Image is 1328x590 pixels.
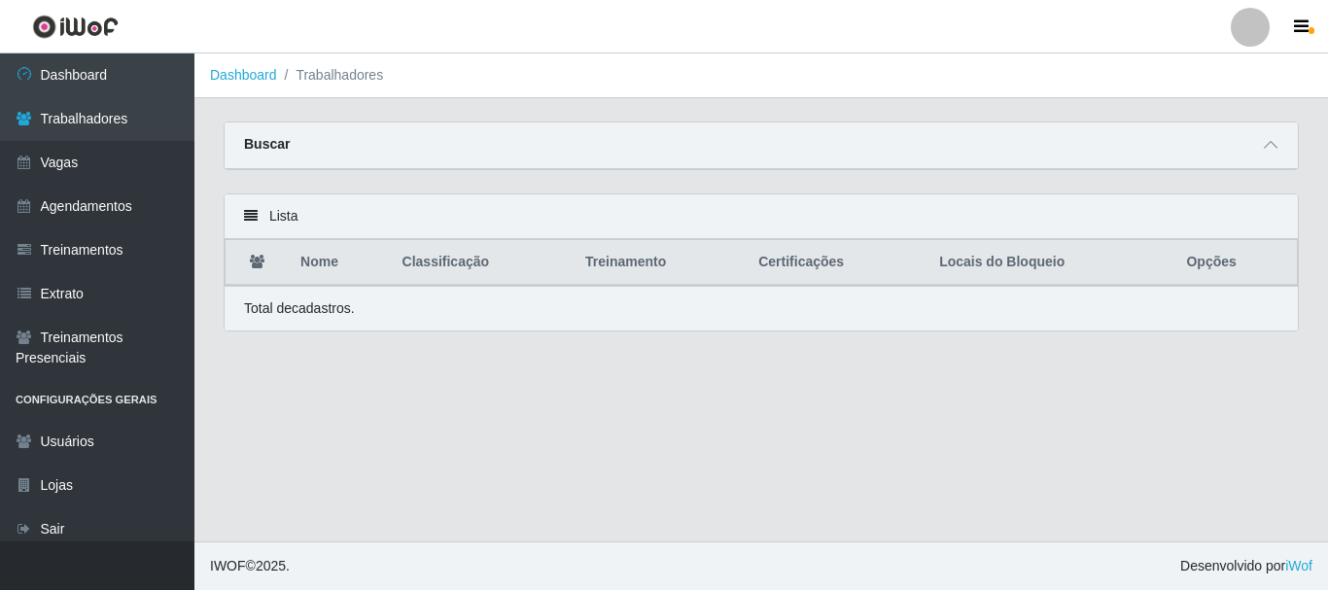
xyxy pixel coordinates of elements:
p: Total de cadastros. [244,298,355,319]
th: Certificações [747,240,927,286]
th: Nome [289,240,390,286]
a: Dashboard [210,67,277,83]
th: Opções [1174,240,1297,286]
span: © 2025 . [210,556,290,576]
span: Desenvolvido por [1180,556,1312,576]
a: iWof [1285,558,1312,573]
th: Treinamento [574,240,747,286]
th: Locais do Bloqueio [927,240,1174,286]
span: IWOF [210,558,246,573]
strong: Buscar [244,136,290,152]
img: CoreUI Logo [32,15,119,39]
th: Classificação [391,240,575,286]
li: Trabalhadores [277,65,384,86]
div: Lista [225,194,1298,239]
nav: breadcrumb [194,53,1328,98]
